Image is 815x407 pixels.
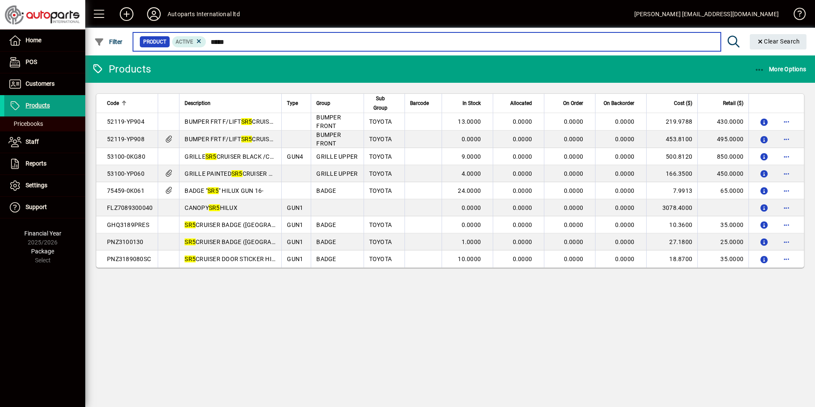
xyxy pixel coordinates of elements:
span: CANOPY HILUX [185,204,237,211]
button: More options [780,167,793,180]
span: 13.0000 [458,118,481,125]
span: 0.0000 [564,238,584,245]
td: 35.0000 [697,250,749,267]
em: SR5 [209,204,220,211]
span: TOYOTA [369,118,392,125]
span: Clear Search [757,38,800,45]
span: BADGE [316,221,336,228]
span: TOYOTA [369,238,392,245]
a: Support [4,197,85,218]
a: Knowledge Base [787,2,804,29]
td: 500.8120 [646,148,697,165]
div: Autoparts International ltd [168,7,240,21]
span: Barcode [410,99,429,108]
button: More options [780,252,793,266]
button: Filter [92,34,125,49]
span: Products [26,102,50,109]
a: Staff [4,131,85,153]
span: 0.0000 [615,238,635,245]
span: Group [316,99,330,108]
span: 0.0000 [615,118,635,125]
span: 0.0000 [513,187,532,194]
span: 0.0000 [564,118,584,125]
div: In Stock [447,99,488,108]
span: Reports [26,160,46,167]
span: 0.0000 [513,204,532,211]
span: TOYOTA [369,153,392,160]
span: GUN1 [287,256,303,262]
a: Customers [4,73,85,95]
span: Package [31,248,54,255]
span: Home [26,37,41,44]
span: Support [26,203,47,210]
button: More options [780,201,793,215]
span: On Backorder [604,99,634,108]
span: Cost ($) [674,99,692,108]
td: 430.0000 [697,113,749,131]
td: 3078.4000 [646,199,697,216]
span: 9.0000 [462,153,481,160]
td: 35.0000 [697,216,749,233]
span: Financial Year [24,230,61,237]
span: 0.0000 [513,118,532,125]
button: Profile [140,6,168,22]
div: Barcode [410,99,436,108]
button: More Options [752,61,809,77]
div: Sub Group [369,94,399,113]
span: CRUISER BADGE ([GEOGRAPHIC_DATA]) [185,238,306,245]
span: 53100-YP060 [107,170,145,177]
span: BADGE [316,256,336,262]
span: Code [107,99,119,108]
button: More options [780,115,793,128]
a: Reports [4,153,85,174]
td: 219.9788 [646,113,697,131]
span: FLZ7089300040 [107,204,153,211]
mat-chip: Activation Status: Active [172,36,206,47]
span: Customers [26,80,55,87]
span: 0.0000 [564,136,584,142]
a: POS [4,52,85,73]
td: 10.3600 [646,216,697,233]
td: 166.3500 [646,165,697,182]
span: PNZ3189080SC [107,256,151,262]
span: GUN1 [287,221,303,228]
span: 0.0000 [513,238,532,245]
span: BUMPER FRT F/LIFT CRUISER HILUX GUN 16- [185,118,320,125]
span: TOYOTA [369,256,392,262]
em: SR5 [185,221,196,228]
a: Home [4,30,85,51]
div: Code [107,99,153,108]
span: 4.0000 [462,170,481,177]
span: CRUISER DOOR STICKER HILUX GUN 16- [185,256,307,262]
em: SR5 [231,170,243,177]
span: Settings [26,182,47,189]
span: PNZ3100130 [107,238,144,245]
span: 0.0000 [513,136,532,142]
em: SR5 [241,136,252,142]
span: BUMPER FRT F/LIFT CRUISER HILUX GUN 16- [185,136,320,142]
span: In Stock [462,99,481,108]
td: 453.8100 [646,131,697,148]
span: On Order [563,99,583,108]
td: 65.0000 [697,182,749,199]
span: BADGE " " HILUX GUN 16- [185,187,263,194]
button: More options [780,132,793,146]
span: Active [176,39,193,45]
span: GRILLE UPPER [316,153,358,160]
span: TOYOTA [369,136,392,142]
span: 0.0000 [462,204,481,211]
td: 495.0000 [697,131,749,148]
span: 0.0000 [564,221,584,228]
td: 25.0000 [697,233,749,250]
td: 850.0000 [697,148,749,165]
button: Clear [750,34,807,49]
span: 0.0000 [564,256,584,262]
span: 75459-0K061 [107,187,145,194]
span: 0.0000 [564,170,584,177]
span: 0.0000 [615,170,635,177]
a: Settings [4,175,85,196]
span: CRUISER BADGE ([GEOGRAPHIC_DATA]) [185,221,306,228]
span: 0.0000 [513,221,532,228]
div: [PERSON_NAME] [EMAIL_ADDRESS][DOMAIN_NAME] [634,7,779,21]
span: TOYOTA [369,170,392,177]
